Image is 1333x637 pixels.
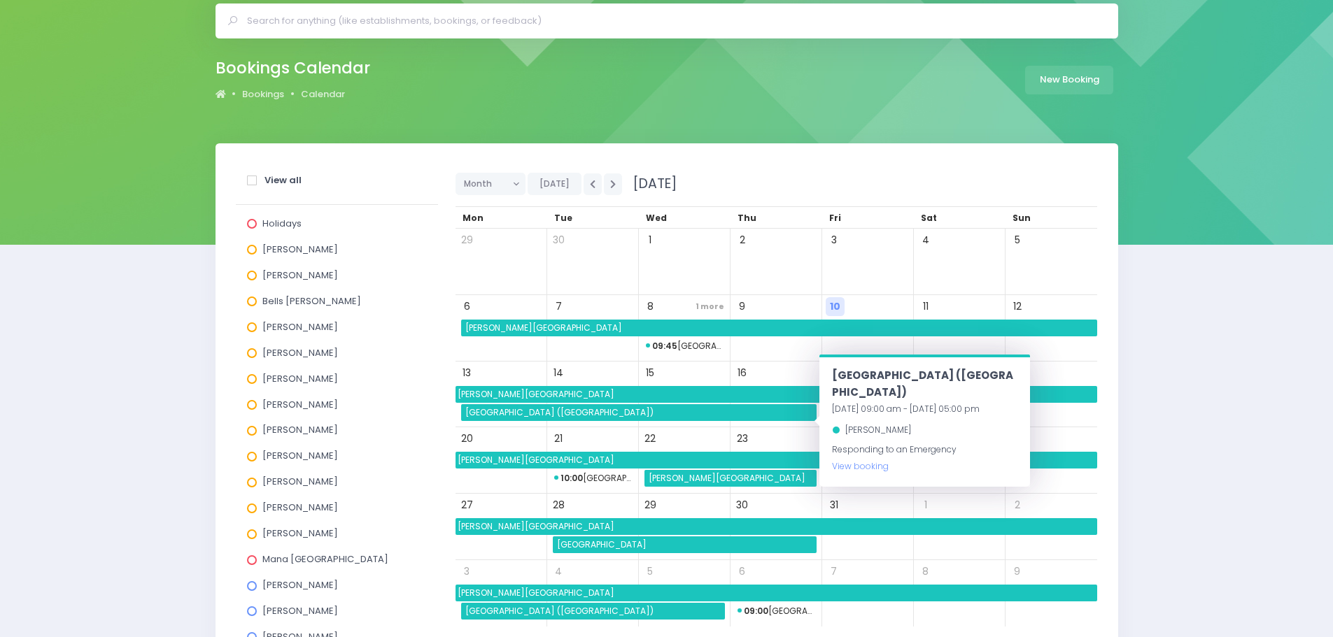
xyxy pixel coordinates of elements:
[458,496,477,515] span: 27
[832,368,1013,399] span: [GEOGRAPHIC_DATA] ([GEOGRAPHIC_DATA])
[555,536,817,553] span: Māruawai College
[733,364,752,382] span: 16
[641,562,660,581] span: 5
[652,340,677,352] strong: 09:45
[733,429,752,448] span: 23
[560,472,583,484] strong: 10:00
[916,562,935,581] span: 8
[624,174,677,193] span: [DATE]
[641,496,660,515] span: 29
[829,212,841,224] span: Fri
[262,475,338,488] span: [PERSON_NAME]
[646,338,724,355] span: Hillside Primary School
[262,398,338,411] span: [PERSON_NAME]
[549,562,568,581] span: 4
[262,423,338,436] span: [PERSON_NAME]
[641,364,660,382] span: 15
[826,297,845,316] span: 10
[1008,231,1027,250] span: 5
[733,297,752,316] span: 9
[1008,496,1027,515] span: 2
[458,297,477,316] span: 6
[262,604,338,617] span: [PERSON_NAME]
[738,603,815,620] span: St Theresa's School (Invercargill)
[733,231,752,250] span: 2
[262,449,338,462] span: [PERSON_NAME]
[463,320,1097,336] span: Lumsden School
[641,231,660,250] span: 1
[824,562,843,581] span: 7
[458,429,477,448] span: 20
[262,346,338,359] span: [PERSON_NAME]
[262,552,388,566] span: Mana [GEOGRAPHIC_DATA]
[824,496,843,515] span: 31
[554,470,632,487] span: Mararoa School
[832,460,889,472] a: View booking
[744,605,768,617] strong: 09:00
[456,173,526,195] button: Month
[832,443,957,472] span: Responding to an Emergency
[458,231,477,250] span: 29
[647,470,817,487] span: Lumsden School
[463,212,484,224] span: Mon
[554,212,572,224] span: Tue
[247,10,1099,31] input: Search for anything (like establishments, bookings, or feedback)
[262,527,338,540] span: [PERSON_NAME]
[463,404,817,421] span: St Patrick's School (Invercargill)
[1008,297,1027,316] span: 12
[458,364,477,382] span: 13
[916,496,935,515] span: 1
[216,59,370,78] h2: Bookings Calendar
[262,269,338,282] span: [PERSON_NAME]
[549,297,568,316] span: 7
[242,87,284,101] a: Bookings
[641,297,660,316] span: 8
[549,231,568,250] span: 30
[301,87,345,101] a: Calendar
[458,562,477,581] span: 3
[1013,212,1031,224] span: Sun
[262,501,338,514] span: [PERSON_NAME]
[456,585,1097,601] span: Lumsden School
[1008,562,1027,581] span: 9
[549,496,568,515] span: 28
[824,231,843,250] span: 3
[265,173,302,187] strong: View all
[463,603,725,620] span: St Theresa's School (Invercargill)
[549,429,568,448] span: 21
[921,212,937,224] span: Sat
[549,364,568,382] span: 14
[1025,66,1113,94] a: New Booking
[832,401,1017,417] div: [DATE] 09:00 am - [DATE] 05:00 pm
[733,562,752,581] span: 6
[733,496,752,515] span: 30
[916,297,935,316] span: 11
[262,578,338,592] span: [PERSON_NAME]
[262,217,302,230] span: Holidays
[646,212,667,224] span: Wed
[464,173,507,194] span: Month
[262,294,361,308] span: Bells [PERSON_NAME]
[456,452,1097,468] span: Lumsden School
[845,424,911,436] span: [PERSON_NAME]
[262,243,338,256] span: [PERSON_NAME]
[641,429,660,448] span: 22
[738,212,756,224] span: Thu
[262,320,338,334] span: [PERSON_NAME]
[692,297,728,316] span: 1 more
[528,173,581,195] button: [DATE]
[262,372,338,385] span: [PERSON_NAME]
[456,518,1097,535] span: Lumsden School
[456,386,1097,403] span: Lumsden School
[916,231,935,250] span: 4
